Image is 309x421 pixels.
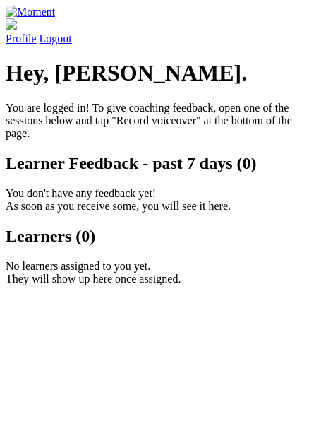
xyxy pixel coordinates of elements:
[6,6,55,18] img: Moment
[40,32,72,45] a: Logout
[6,187,303,213] p: You don't have any feedback yet! As soon as you receive some, you will see it here.
[6,18,17,30] img: default_avatar-b4e2223d03051bc43aaaccfb402a43260a3f17acc7fafc1603fdf008d6cba3c9.png
[6,18,303,45] a: Profile
[6,102,303,140] p: You are logged in! To give coaching feedback, open one of the sessions below and tap "Record voic...
[6,154,303,173] h2: Learner Feedback - past 7 days (0)
[6,227,303,246] h2: Learners (0)
[6,60,303,86] h1: Hey, [PERSON_NAME].
[6,260,303,285] p: No learners assigned to you yet. They will show up here once assigned.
